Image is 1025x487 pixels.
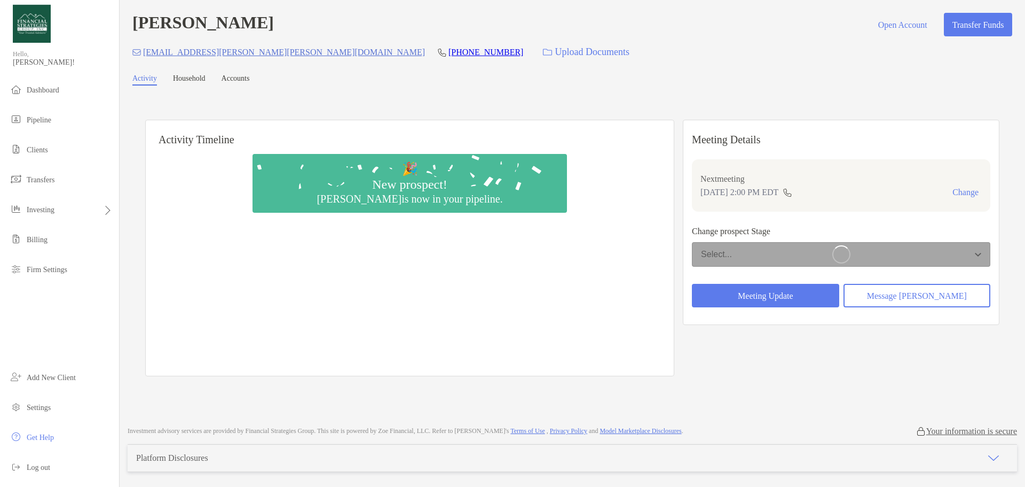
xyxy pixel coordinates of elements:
h6: Activity Timeline [146,120,674,146]
button: Message [PERSON_NAME] [843,284,990,307]
p: Change prospect Stage [692,225,990,238]
div: Platform Disclosures [136,453,208,463]
a: Accounts [222,74,250,86]
img: icon arrow [987,452,1000,465]
img: firm-settings icon [10,262,22,275]
img: pipeline icon [10,113,22,126]
button: Open Account [870,13,935,36]
img: Email Icon [132,49,141,56]
span: Settings [27,404,51,412]
p: Next meeting [700,172,982,185]
img: clients icon [10,143,22,156]
img: Phone Icon [438,48,446,57]
img: add_new_client icon [10,370,22,383]
button: Transfer Funds [944,13,1012,36]
a: [PHONE_NUMBER] [448,48,523,57]
span: Firm Settings [27,266,67,274]
div: New prospect! [368,177,452,192]
h4: [PERSON_NAME] [132,13,274,36]
img: Confetti [253,154,567,204]
img: settings icon [10,400,22,413]
a: Model Marketplace Disclosures [600,427,681,435]
button: Meeting Update [692,284,839,307]
img: button icon [543,49,552,56]
a: Privacy Policy [550,427,587,435]
span: Investing [27,206,54,214]
span: Log out [27,463,50,471]
img: communication type [783,188,792,197]
div: [PERSON_NAME] is now in your pipeline. [312,192,507,205]
span: Transfers [27,176,54,184]
p: [EMAIL_ADDRESS][PERSON_NAME][PERSON_NAME][DOMAIN_NAME] [143,45,425,59]
button: Change [949,187,982,198]
img: dashboard icon [10,83,22,96]
img: investing icon [10,203,22,215]
a: Activity [132,74,157,86]
span: Add New Client [27,374,76,382]
p: Investment advisory services are provided by Financial Strategies Group . This site is powered by... [128,427,683,435]
span: Clients [27,146,48,154]
p: Meeting Details [692,133,990,146]
a: Household [173,74,206,86]
div: 🎉 [398,161,422,177]
a: Upload Documents [536,41,636,64]
img: transfers icon [10,173,22,185]
span: Get Help [27,434,54,442]
span: [PERSON_NAME]! [13,58,113,67]
img: get-help icon [10,430,22,443]
span: Pipeline [27,116,51,124]
img: logout icon [10,460,22,473]
img: Zoe Logo [13,4,51,43]
img: billing icon [10,233,22,245]
p: Your information is secure [926,426,1017,436]
span: Billing [27,236,48,244]
a: Terms of Use [510,427,545,435]
span: Dashboard [27,86,59,94]
p: [DATE] 2:00 PM EDT [700,185,778,199]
